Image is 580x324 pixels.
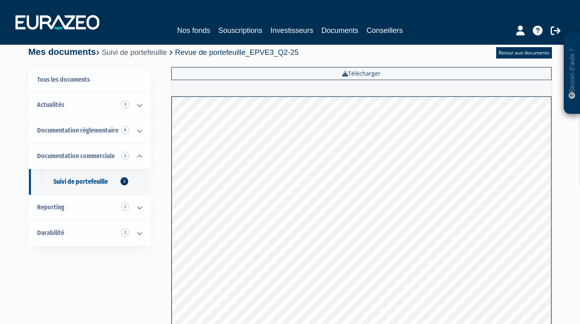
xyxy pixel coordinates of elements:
a: Documentation commerciale 2 [29,144,150,169]
span: 8 [121,126,129,134]
a: Suivi de portefeuille [102,48,167,57]
a: Investisseurs [270,25,313,36]
a: Durabilité 2 [29,220,150,246]
span: 3 [121,100,129,109]
a: Suivi de portefeuille2 [29,169,150,195]
a: Documents [322,25,359,36]
span: 2 [121,203,129,211]
span: Documentation commerciale [37,152,115,160]
a: Actualités 3 [29,92,150,118]
a: Documentation règlementaire 8 [29,118,150,144]
span: 2 [120,177,128,185]
span: Documentation règlementaire [37,126,118,134]
span: 2 [121,152,129,160]
a: Télécharger [171,67,552,80]
a: Tous les documents [29,67,150,93]
span: Revue de portefeuille_EPVE3_Q2-25 [175,48,299,57]
h4: Mes documents [28,47,299,57]
span: 2 [121,228,129,237]
a: Souscriptions [218,25,262,36]
span: Actualités [37,101,64,109]
a: Retour aux documents [496,47,552,59]
a: Reporting 2 [29,195,150,220]
span: Durabilité [37,229,64,237]
span: Reporting [37,203,64,211]
img: 1732889491-logotype_eurazeo_blanc_rvb.png [15,15,99,30]
span: Suivi de portefeuille [53,178,108,185]
a: Conseillers [367,25,403,36]
a: Nos fonds [177,25,210,36]
p: Besoin d'aide ? [567,37,577,110]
